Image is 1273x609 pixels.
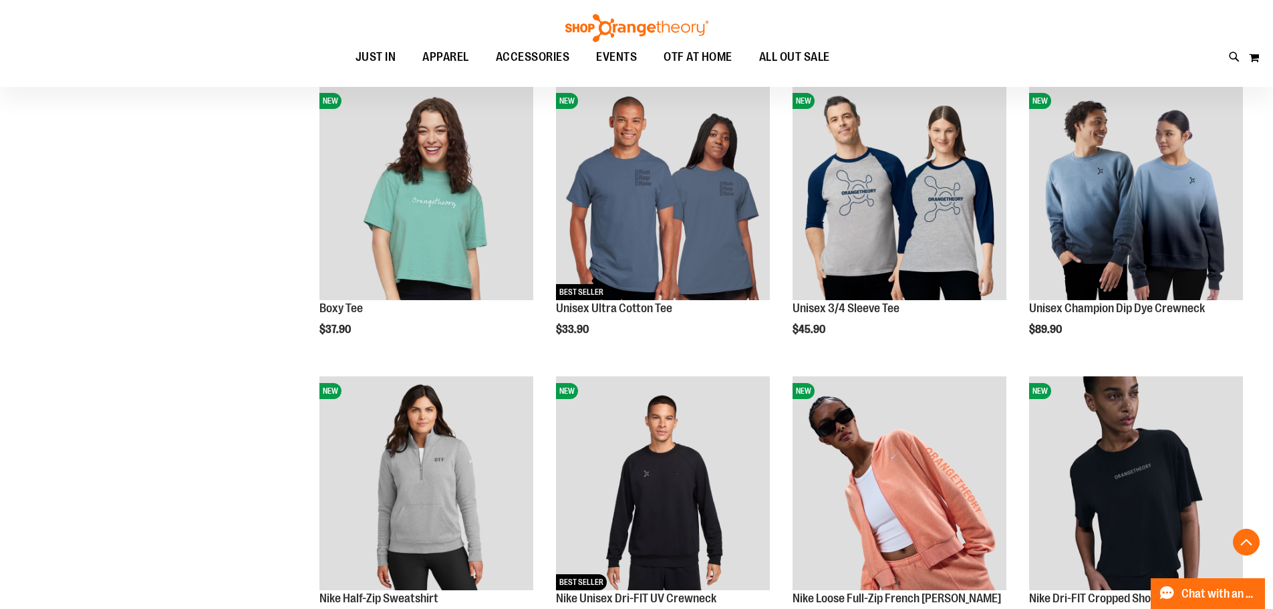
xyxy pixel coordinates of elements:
[556,301,672,315] a: Unisex Ultra Cotton Tee
[664,42,732,72] span: OTF AT HOME
[793,301,899,315] a: Unisex 3/4 Sleeve Tee
[1233,529,1260,556] button: Back To Top
[1029,301,1205,315] a: Unisex Champion Dip Dye Crewneck
[319,324,353,336] span: $37.90
[422,42,469,72] span: APPAREL
[319,376,533,590] img: Nike Half-Zip Sweatshirt
[319,376,533,592] a: Nike Half-Zip SweatshirtNEW
[1029,592,1196,605] a: Nike Dri-FIT Cropped Short-Sleeve
[556,86,770,302] a: Unisex Ultra Cotton TeeNEWBEST SELLER
[1022,80,1250,370] div: product
[1029,376,1243,592] a: Nike Dri-FIT Cropped Short-SleeveNEW
[319,93,341,109] span: NEW
[319,86,533,302] a: Boxy TeeNEW
[793,592,1001,605] a: Nike Loose Full-Zip French [PERSON_NAME]
[1181,588,1257,600] span: Chat with an Expert
[793,376,1006,592] a: Nike Loose Full-Zip French Terry HoodieNEW
[556,284,607,300] span: BEST SELLER
[1029,93,1051,109] span: NEW
[319,301,363,315] a: Boxy Tee
[793,86,1006,302] a: Unisex 3/4 Sleeve TeeNEW
[313,80,540,370] div: product
[596,42,637,72] span: EVENTS
[319,86,533,300] img: Boxy Tee
[793,86,1006,300] img: Unisex 3/4 Sleeve Tee
[793,376,1006,590] img: Nike Loose Full-Zip French Terry Hoodie
[556,93,578,109] span: NEW
[556,592,716,605] a: Nike Unisex Dri-FIT UV Crewneck
[786,80,1013,370] div: product
[356,42,396,72] span: JUST IN
[793,383,815,399] span: NEW
[319,383,341,399] span: NEW
[1151,578,1266,609] button: Chat with an Expert
[496,42,570,72] span: ACCESSORIES
[793,324,827,336] span: $45.90
[1029,324,1064,336] span: $89.90
[1029,383,1051,399] span: NEW
[556,324,591,336] span: $33.90
[563,14,710,42] img: Shop Orangetheory
[556,383,578,399] span: NEW
[549,80,776,370] div: product
[556,86,770,300] img: Unisex Ultra Cotton Tee
[556,574,607,590] span: BEST SELLER
[556,376,770,592] a: Nike Unisex Dri-FIT UV CrewneckNEWBEST SELLER
[556,376,770,590] img: Nike Unisex Dri-FIT UV Crewneck
[319,592,438,605] a: Nike Half-Zip Sweatshirt
[793,93,815,109] span: NEW
[1029,86,1243,302] a: Unisex Champion Dip Dye CrewneckNEW
[1029,86,1243,300] img: Unisex Champion Dip Dye Crewneck
[759,42,830,72] span: ALL OUT SALE
[1029,376,1243,590] img: Nike Dri-FIT Cropped Short-Sleeve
